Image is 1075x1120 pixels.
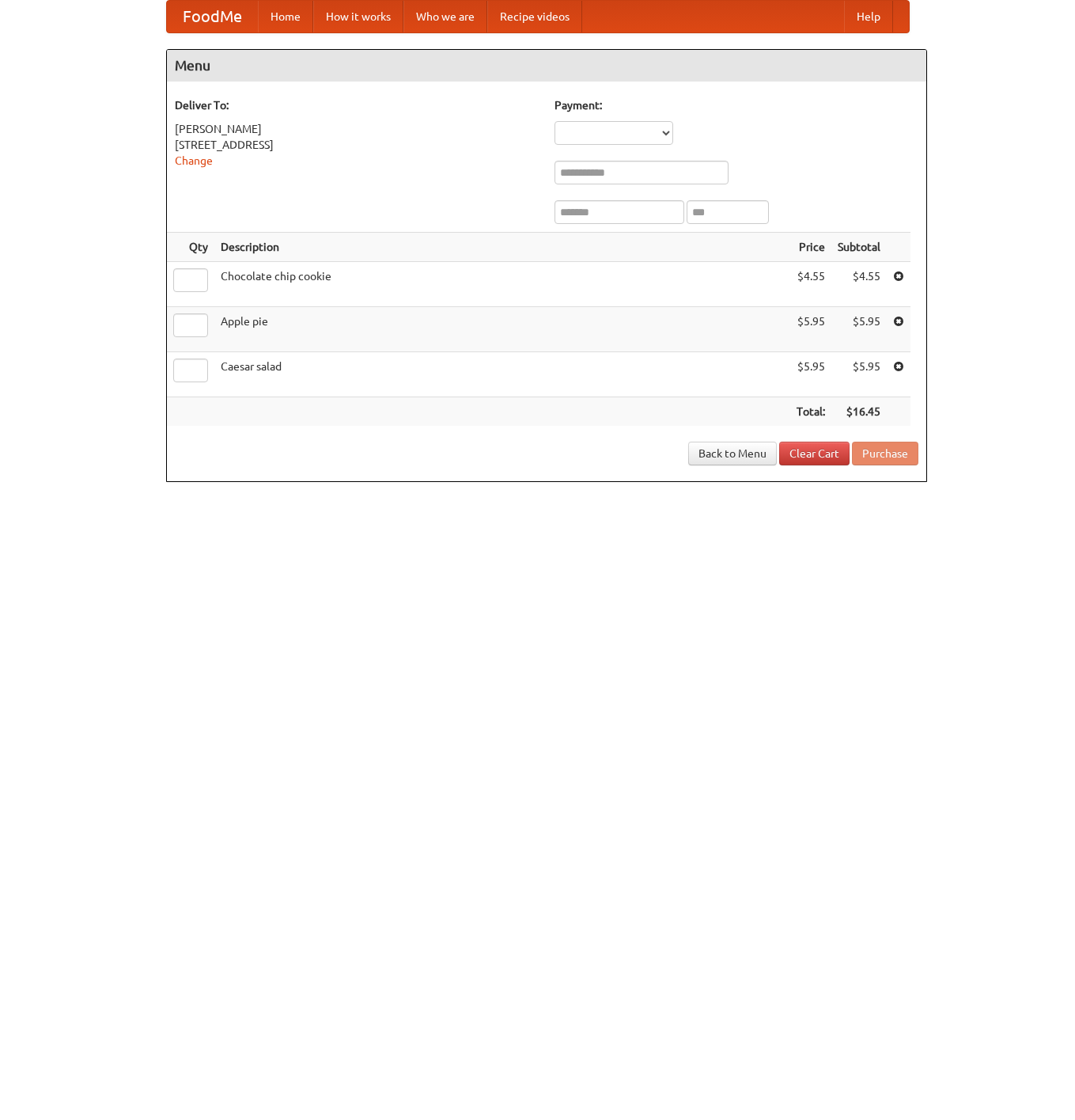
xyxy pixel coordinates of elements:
[779,442,850,465] a: Clear Cart
[175,97,539,113] h5: Deliver To:
[831,352,887,397] td: $5.95
[167,233,214,262] th: Qty
[831,262,887,307] td: $4.55
[258,1,313,32] a: Home
[313,1,403,32] a: How it works
[167,50,926,82] h4: Menu
[831,397,887,427] th: $16.45
[175,137,539,153] div: [STREET_ADDRESS]
[487,1,582,32] a: Recipe videos
[688,442,777,465] a: Back to Menu
[831,233,887,262] th: Subtotal
[175,121,539,137] div: [PERSON_NAME]
[852,442,918,465] button: Purchase
[167,1,258,32] a: FoodMe
[790,307,831,352] td: $5.95
[214,233,790,262] th: Description
[831,307,887,352] td: $5.95
[175,154,213,167] a: Change
[790,352,831,397] td: $5.95
[403,1,487,32] a: Who we are
[790,262,831,307] td: $4.55
[790,397,831,427] th: Total:
[790,233,831,262] th: Price
[214,262,790,307] td: Chocolate chip cookie
[214,307,790,352] td: Apple pie
[555,97,918,113] h5: Payment:
[844,1,893,32] a: Help
[214,352,790,397] td: Caesar salad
